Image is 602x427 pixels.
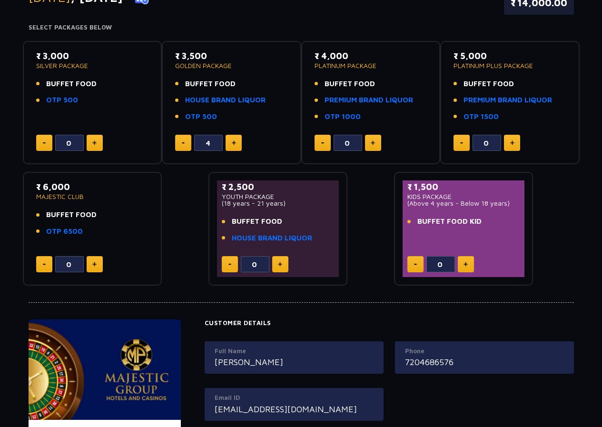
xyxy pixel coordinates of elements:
[215,393,374,403] label: Email ID
[29,24,574,31] h4: Select Packages Below
[321,142,324,144] img: minus
[454,62,566,69] p: PLATINUM PLUS PACKAGE
[464,95,552,106] a: PREMIUM BRAND LIQUOR
[185,95,266,106] a: HOUSE BRAND LIQUOR
[43,142,46,144] img: minus
[371,140,375,145] img: plus
[43,264,46,265] img: minus
[222,200,335,207] p: (18 years - 21 years)
[454,50,566,62] p: ₹ 5,000
[417,216,482,227] span: BUFFET FOOD KID
[510,140,514,145] img: plus
[215,356,374,368] input: Full Name
[185,111,217,122] a: OTP 500
[407,200,520,207] p: (Above 4 years - Below 18 years)
[175,50,288,62] p: ₹ 3,500
[232,140,236,145] img: plus
[228,264,231,265] img: minus
[222,193,335,200] p: YOUTH PACKAGE
[278,262,282,267] img: plus
[315,50,427,62] p: ₹ 4,000
[464,79,514,89] span: BUFFET FOOD
[215,347,374,356] label: Full Name
[325,111,361,122] a: OTP 1000
[36,180,149,193] p: ₹ 6,000
[325,95,413,106] a: PREMIUM BRAND LIQUOR
[46,95,78,106] a: OTP 500
[414,264,417,265] img: minus
[232,233,312,244] a: HOUSE BRAND LIQUOR
[182,142,185,144] img: minus
[29,319,181,420] img: majesticPride-banner
[215,403,374,416] input: Email ID
[46,79,97,89] span: BUFFET FOOD
[222,180,335,193] p: ₹ 2,500
[405,347,564,356] label: Phone
[405,356,564,368] input: Mobile
[315,62,427,69] p: PLATINUM PACKAGE
[325,79,375,89] span: BUFFET FOOD
[36,193,149,200] p: MAJESTIC CLUB
[92,140,97,145] img: plus
[460,142,463,144] img: minus
[175,62,288,69] p: GOLDEN PACKAGE
[36,62,149,69] p: SILVER PACKAGE
[205,319,574,327] h4: Customer Details
[232,216,282,227] span: BUFFET FOOD
[464,111,499,122] a: OTP 1500
[464,262,468,267] img: plus
[36,50,149,62] p: ₹ 3,000
[46,226,83,237] a: OTP 6500
[92,262,97,267] img: plus
[46,209,97,220] span: BUFFET FOOD
[407,193,520,200] p: KIDS PACKAGE
[185,79,236,89] span: BUFFET FOOD
[407,180,520,193] p: ₹ 1,500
